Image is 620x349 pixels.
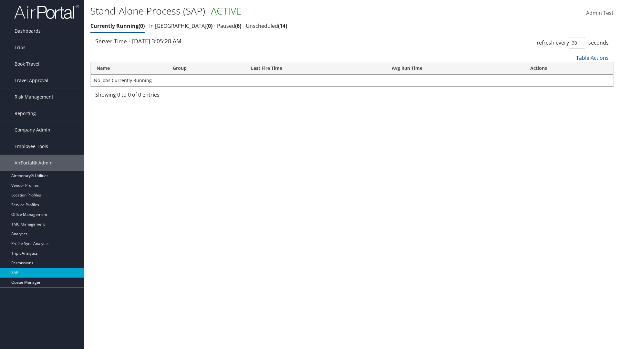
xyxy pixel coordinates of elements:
[15,122,50,138] span: Company Admin
[15,72,48,89] span: Travel Approval
[524,62,613,75] th: Actions
[278,22,287,29] span: 14
[95,91,216,102] div: Showing 0 to 0 of 0 entries
[206,22,212,29] span: 0
[15,105,36,122] span: Reporting
[90,4,439,18] h1: Stand-Alone Process (SAP) -
[576,54,609,61] a: Table Actions
[217,22,241,29] a: Paused6
[149,22,212,29] a: In [GEOGRAPHIC_DATA]0
[139,22,145,29] span: 0
[91,75,613,86] td: No Jobs Currently Running
[386,62,524,75] th: Avg Run Time: activate to sort column ascending
[211,4,242,17] span: ACTIVE
[588,39,609,46] span: seconds
[90,22,145,29] a: Currently Running0
[15,23,41,39] span: Dashboards
[95,37,347,45] div: Server Time - [DATE] 3:05:28 AM
[245,62,386,75] th: Last Fire Time: activate to sort column ascending
[15,138,48,154] span: Employee Tools
[235,22,241,29] span: 6
[14,4,79,19] img: airportal-logo.png
[15,56,39,72] span: Book Travel
[15,155,53,171] span: AirPortal® Admin
[15,89,53,105] span: Risk Management
[91,62,167,75] th: Name: activate to sort column ascending
[246,22,287,29] a: Unscheduled14
[537,39,569,46] span: refresh every
[586,9,614,16] span: Admin Test
[167,62,245,75] th: Group: activate to sort column ascending
[15,39,26,56] span: Trips
[586,3,614,23] a: Admin Test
